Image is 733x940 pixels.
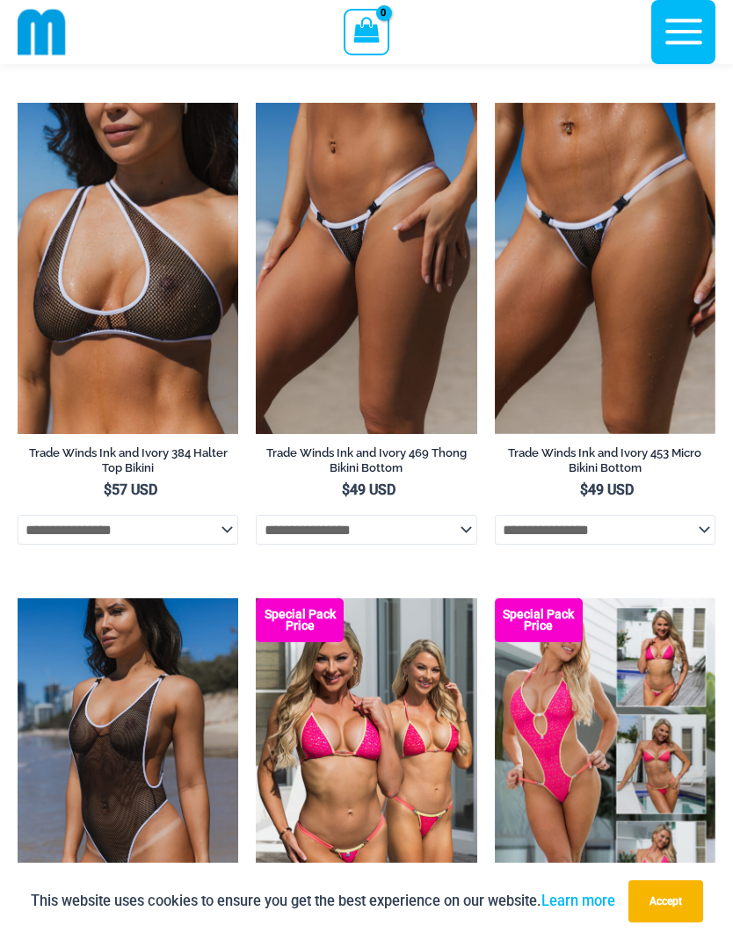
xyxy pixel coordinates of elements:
[256,103,476,434] a: Tradewinds Ink and Ivory 469 Thong 01Tradewinds Ink and Ivory 469 Thong 02Tradewinds Ink and Ivor...
[580,481,588,498] span: $
[256,445,476,481] a: Trade Winds Ink and Ivory 469 Thong Bikini Bottom
[580,481,634,498] bdi: 49 USD
[495,598,715,929] img: Collection Pack F
[344,9,388,54] a: View Shopping Cart, empty
[495,103,715,434] a: Tradewinds Ink and Ivory 317 Tri Top 453 Micro 03Tradewinds Ink and Ivory 317 Tri Top 453 Micro 0...
[256,445,476,475] h2: Trade Winds Ink and Ivory 469 Thong Bikini Bottom
[18,103,238,434] a: Tradewinds Ink and Ivory 384 Halter 01Tradewinds Ink and Ivory 384 Halter 02Tradewinds Ink and Iv...
[18,103,238,434] img: Tradewinds Ink and Ivory 384 Halter 01
[18,8,66,56] img: cropped mm emblem
[18,445,238,481] a: Trade Winds Ink and Ivory 384 Halter Top Bikini
[541,893,615,909] a: Learn more
[256,103,476,434] img: Tradewinds Ink and Ivory 469 Thong 01
[495,598,715,929] a: Collection Pack F Collection Pack BCollection Pack B
[256,609,344,632] b: Special Pack Price
[256,598,476,929] a: Tri Top Pack F Tri Top Pack BTri Top Pack B
[104,481,112,498] span: $
[495,445,715,481] a: Trade Winds Ink and Ivory 453 Micro Bikini Bottom
[18,598,238,929] a: Tradewinds Ink and Ivory 807 One Piece 03Tradewinds Ink and Ivory 807 One Piece 04Tradewinds Ink ...
[495,103,715,434] img: Tradewinds Ink and Ivory 317 Tri Top 453 Micro 03
[495,609,583,632] b: Special Pack Price
[31,889,615,913] p: This website uses cookies to ensure you get the best experience on our website.
[342,481,350,498] span: $
[18,598,238,929] img: Tradewinds Ink and Ivory 807 One Piece 03
[104,481,157,498] bdi: 57 USD
[495,445,715,475] h2: Trade Winds Ink and Ivory 453 Micro Bikini Bottom
[628,880,703,922] button: Accept
[342,481,396,498] bdi: 49 USD
[18,445,238,475] h2: Trade Winds Ink and Ivory 384 Halter Top Bikini
[256,598,476,929] img: Tri Top Pack F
